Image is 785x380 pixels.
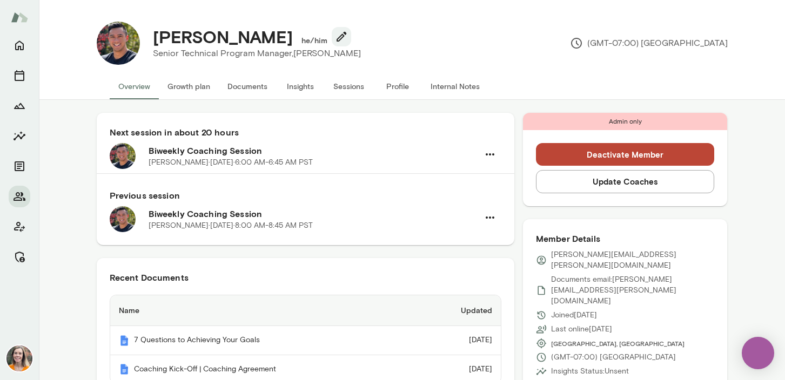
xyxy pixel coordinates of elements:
button: Profile [373,73,422,99]
button: Client app [9,216,30,237]
p: (GMT-07:00) [GEOGRAPHIC_DATA] [570,37,728,50]
button: Members [9,186,30,207]
img: Mark Guzman [97,22,140,65]
button: Internal Notes [422,73,488,99]
span: [GEOGRAPHIC_DATA], [GEOGRAPHIC_DATA] [551,339,685,348]
p: (GMT-07:00) [GEOGRAPHIC_DATA] [551,352,676,363]
h6: Member Details [536,232,715,245]
h6: Recent Documents [110,271,501,284]
p: Joined [DATE] [551,310,597,321]
button: Growth plan [159,73,219,99]
button: Insights [276,73,325,99]
img: Mento [119,364,130,375]
button: Overview [110,73,159,99]
td: [DATE] [415,326,501,355]
p: Insights Status: Unsent [551,366,629,377]
h6: Biweekly Coaching Session [149,144,479,157]
p: [PERSON_NAME] · [DATE] · 8:00 AM-8:45 AM PST [149,220,313,231]
button: Sessions [325,73,373,99]
h4: [PERSON_NAME] [153,26,293,47]
button: Growth Plan [9,95,30,117]
p: Senior Technical Program Manager, [PERSON_NAME] [153,47,361,60]
div: Admin only [523,113,728,130]
button: Documents [219,73,276,99]
th: Updated [415,295,501,326]
button: Deactivate Member [536,143,715,166]
p: [PERSON_NAME][EMAIL_ADDRESS][PERSON_NAME][DOMAIN_NAME] [551,249,715,271]
th: 7 Questions to Achieving Your Goals [110,326,416,355]
img: Carrie Kelly [6,345,32,371]
button: Update Coaches [536,170,715,193]
p: Documents email: [PERSON_NAME][EMAIL_ADDRESS][PERSON_NAME][DOMAIN_NAME] [551,274,715,307]
img: Mento [11,7,28,28]
th: Name [110,295,416,326]
button: Sessions [9,65,30,86]
h6: Previous session [110,189,501,202]
p: [PERSON_NAME] · [DATE] · 6:00 AM-6:45 AM PST [149,157,313,168]
p: Last online [DATE] [551,324,612,335]
button: Insights [9,125,30,147]
button: Documents [9,155,30,177]
h6: Biweekly Coaching Session [149,207,479,220]
button: Home [9,35,30,56]
h6: he/him [301,35,328,46]
img: Mento [119,335,130,346]
button: Manage [9,246,30,268]
h6: Next session in about 20 hours [110,126,501,139]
